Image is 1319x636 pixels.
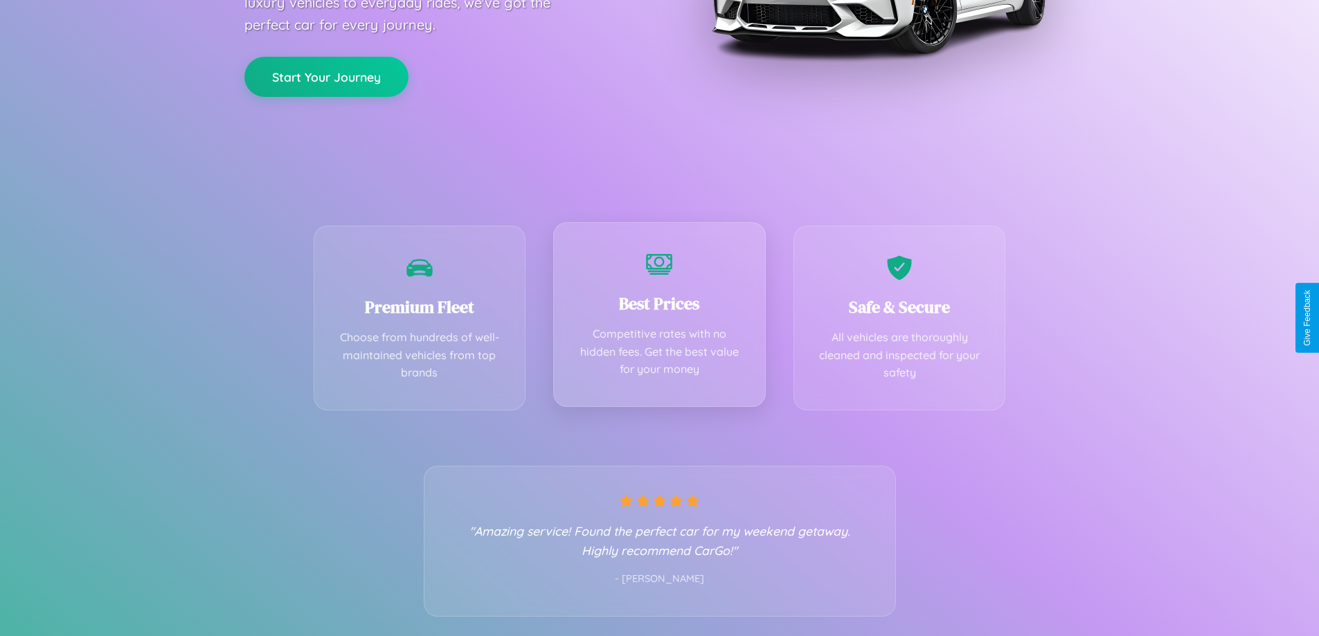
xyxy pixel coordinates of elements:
h3: Best Prices [575,292,744,315]
h3: Premium Fleet [335,296,505,318]
h3: Safe & Secure [815,296,985,318]
p: Competitive rates with no hidden fees. Get the best value for your money [575,325,744,379]
p: "Amazing service! Found the perfect car for my weekend getaway. Highly recommend CarGo!" [452,521,868,560]
p: Choose from hundreds of well-maintained vehicles from top brands [335,329,505,382]
button: Start Your Journey [244,57,409,97]
div: Give Feedback [1302,290,1312,346]
p: All vehicles are thoroughly cleaned and inspected for your safety [815,329,985,382]
p: - [PERSON_NAME] [452,570,868,588]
